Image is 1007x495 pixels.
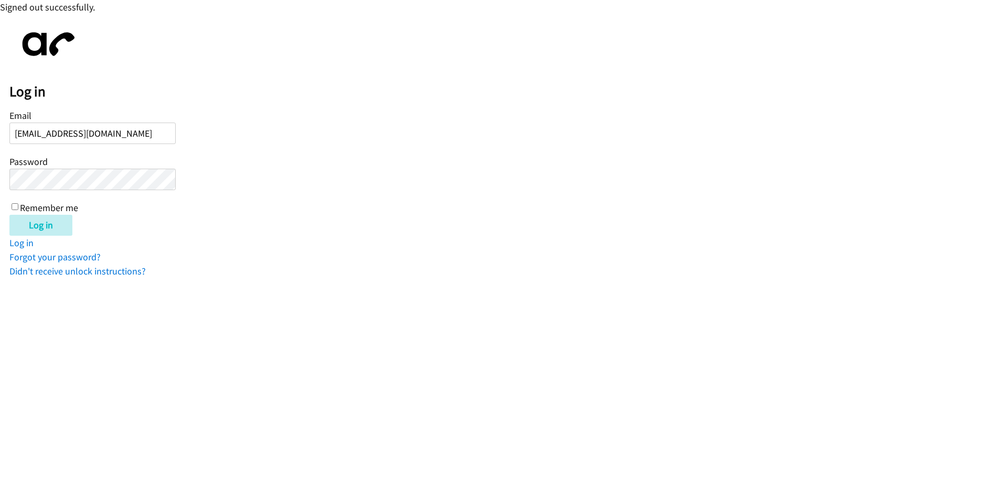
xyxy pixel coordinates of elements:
input: Log in [9,215,72,236]
label: Password [9,156,48,168]
a: Forgot your password? [9,251,101,263]
img: aphone-8a226864a2ddd6a5e75d1ebefc011f4aa8f32683c2d82f3fb0802fe031f96514.svg [9,24,83,65]
a: Log in [9,237,34,249]
label: Email [9,109,31,122]
a: Didn't receive unlock instructions? [9,265,146,277]
h2: Log in [9,83,1007,101]
label: Remember me [20,202,78,214]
